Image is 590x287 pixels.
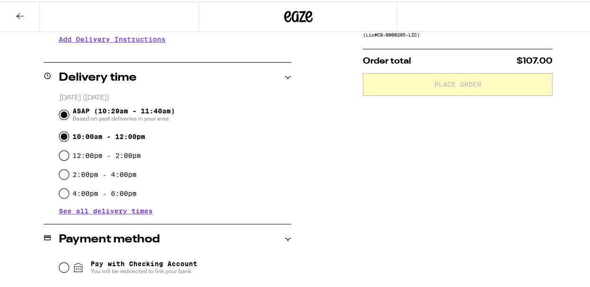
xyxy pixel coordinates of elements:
p: We'll contact you at when we arrive [59,49,291,56]
span: Based on past deliveries in your area [73,113,175,121]
p: [DATE] ([DATE]) [59,92,291,101]
div: Fulfilled by Hometown Heart ([GEOGRAPHIC_DATA]) (Lic# C9-0000295-LIC ) [363,25,553,36]
label: 12:00pm - 2:00pm [73,150,141,158]
label: 10:00am - 12:00pm [73,131,145,139]
span: $107.00 [516,56,553,64]
span: ASAP (10:29am - 11:40am) [73,106,175,121]
h2: Payment method [59,232,160,244]
label: 2:00pm - 4:00pm [73,169,137,177]
button: See all delivery times [59,206,153,213]
span: You will be redirected to link your bank [91,266,197,274]
span: Place Order [434,80,481,86]
span: Pay with Checking Account [91,259,197,274]
label: 4:00pm - 6:00pm [73,188,137,196]
h2: Delivery time [59,71,137,82]
span: Order total [363,56,411,64]
button: Place Order [363,72,553,94]
h3: Add Delivery Instructions [59,27,291,49]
